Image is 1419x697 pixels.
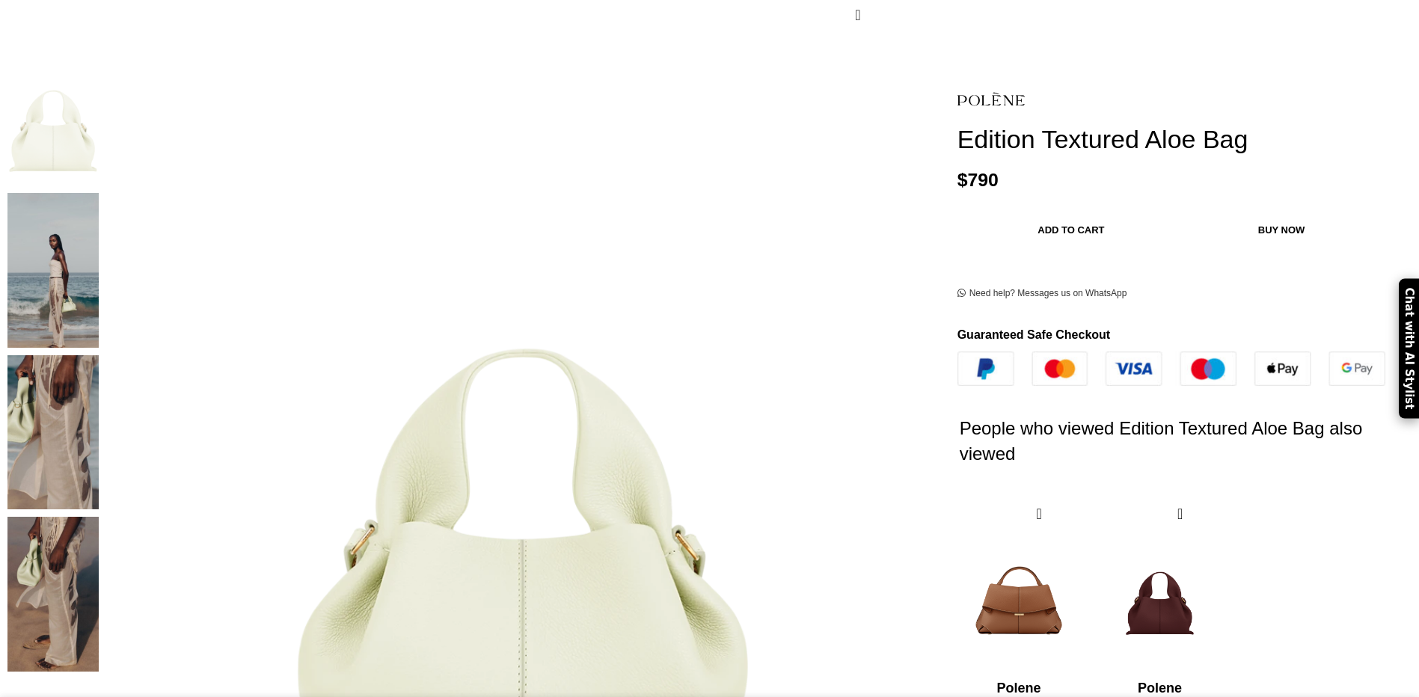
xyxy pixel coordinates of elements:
[957,81,1025,116] img: Polene
[960,386,1388,496] h2: People who viewed Edition Textured Aloe Bag also viewed
[960,496,1079,675] img: Polene-Mokki.png
[965,215,1178,246] button: Add to cart
[957,123,1408,154] h1: Edition Textured Aloe Bag
[957,328,1111,340] strong: Guaranteed Safe Checkout
[7,193,99,348] img: Polene bag
[1185,215,1378,246] button: Buy now
[957,170,999,190] bdi: 790
[7,355,99,510] img: Polene bags
[957,170,968,190] span: $
[7,517,99,672] img: Polene Paris
[1030,504,1049,523] a: Quick view
[7,31,99,186] img: Polene
[957,287,1127,299] a: Need help? Messages us on WhatsApp
[1100,496,1219,675] img: Polene-71.png
[957,351,1385,386] img: guaranteed-safe-checkout-bordered.j
[1171,504,1189,523] a: Quick view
